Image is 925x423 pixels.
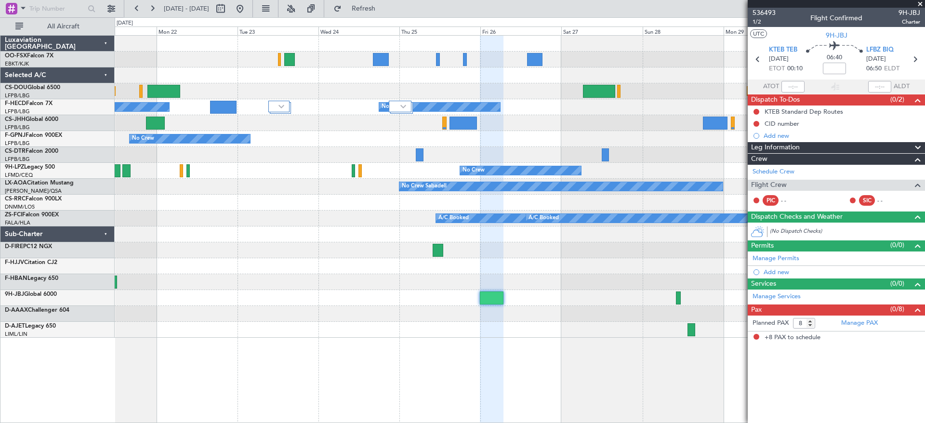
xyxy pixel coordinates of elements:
div: SIC [859,195,875,206]
label: Planned PAX [753,318,789,328]
button: Refresh [329,1,387,16]
a: F-GPNJFalcon 900EX [5,132,62,138]
span: OO-FSX [5,53,27,59]
span: (0/2) [890,94,904,105]
a: F-HBANLegacy 650 [5,276,58,281]
a: D-AJETLegacy 650 [5,323,56,329]
span: Dispatch Checks and Weather [751,211,843,223]
a: LFPB/LBG [5,140,30,147]
span: (0/0) [890,278,904,289]
a: DNMM/LOS [5,203,35,211]
img: arrow-gray.svg [400,105,406,108]
div: Mon 22 [157,26,238,35]
a: 9H-JBJGlobal 6000 [5,291,57,297]
span: [DATE] [769,54,789,64]
span: F-HECD [5,101,26,106]
span: LFBZ BIQ [866,45,894,55]
a: LX-AOACitation Mustang [5,180,74,186]
a: F-HECDFalcon 7X [5,101,53,106]
div: No Crew [382,100,404,114]
span: All Aircraft [25,23,102,30]
div: Sat 27 [561,26,642,35]
a: ZS-FCIFalcon 900EX [5,212,59,218]
img: arrow-gray.svg [278,105,284,108]
span: D-AAAX [5,307,28,313]
span: D-AJET [5,323,25,329]
div: A/C Booked [438,211,469,225]
a: LFMD/CEQ [5,172,33,179]
div: A/C Booked [529,211,559,225]
a: Manage Permits [753,254,799,264]
div: Sun 21 [76,26,157,35]
span: [DATE] - [DATE] [164,4,209,13]
div: No Crew [132,132,154,146]
span: ELDT [884,64,899,74]
div: No Crew [462,163,485,178]
a: D-AAAXChallenger 604 [5,307,69,313]
span: CS-DOU [5,85,27,91]
a: LFPB/LBG [5,156,30,163]
span: ATOT [763,82,779,92]
div: PIC [763,195,779,206]
span: F-HBAN [5,276,27,281]
a: CS-JHHGlobal 6000 [5,117,58,122]
a: CS-RRCFalcon 900LX [5,196,62,202]
a: Manage PAX [841,318,878,328]
a: FALA/HLA [5,219,30,226]
span: Permits [751,240,774,251]
span: Dispatch To-Dos [751,94,800,106]
span: ZS-FCI [5,212,22,218]
div: Wed 24 [318,26,399,35]
div: Tue 23 [238,26,318,35]
div: Add new [764,132,920,140]
div: Fri 26 [480,26,561,35]
a: 9H-LPZLegacy 500 [5,164,55,170]
input: --:-- [781,81,805,93]
span: +8 PAX to schedule [765,333,820,343]
a: LFPB/LBG [5,108,30,115]
span: 06:40 [827,53,842,63]
span: Services [751,278,776,290]
span: D-FIRE [5,244,23,250]
span: CS-JHH [5,117,26,122]
a: LFPB/LBG [5,92,30,99]
div: [DATE] [117,19,133,27]
div: Mon 29 [724,26,805,35]
a: D-FIREPC12 NGX [5,244,52,250]
div: Add new [764,268,920,276]
div: No Crew Sabadell [402,179,447,194]
div: CID number [765,119,799,128]
div: - - [781,196,803,205]
div: Flight Confirmed [810,13,862,23]
span: 06:50 [866,64,882,74]
span: Flight Crew [751,180,787,191]
span: F-GPNJ [5,132,26,138]
div: (No Dispatch Checks) [770,227,925,238]
span: 536493 [753,8,776,18]
span: 1/2 [753,18,776,26]
span: F-HJJV [5,260,24,265]
a: LIML/LIN [5,330,27,338]
a: CS-DTRFalcon 2000 [5,148,58,154]
span: 00:10 [787,64,803,74]
span: LX-AOA [5,180,27,186]
a: LFPB/LBG [5,124,30,131]
input: Trip Number [29,1,85,16]
span: 9H-JBJ [899,8,920,18]
span: 9H-JBJ [826,30,847,40]
span: ALDT [894,82,910,92]
button: UTC [750,29,767,38]
button: All Aircraft [11,19,105,34]
span: Charter [899,18,920,26]
div: KTEB Standard Dep Routes [765,107,843,116]
span: Crew [751,154,767,165]
span: [DATE] [866,54,886,64]
div: Thu 25 [399,26,480,35]
span: (0/0) [890,240,904,250]
span: CS-DTR [5,148,26,154]
span: (0/8) [890,304,904,314]
span: ETOT [769,64,785,74]
span: Pax [751,304,762,316]
a: [PERSON_NAME]/QSA [5,187,62,195]
a: CS-DOUGlobal 6500 [5,85,60,91]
